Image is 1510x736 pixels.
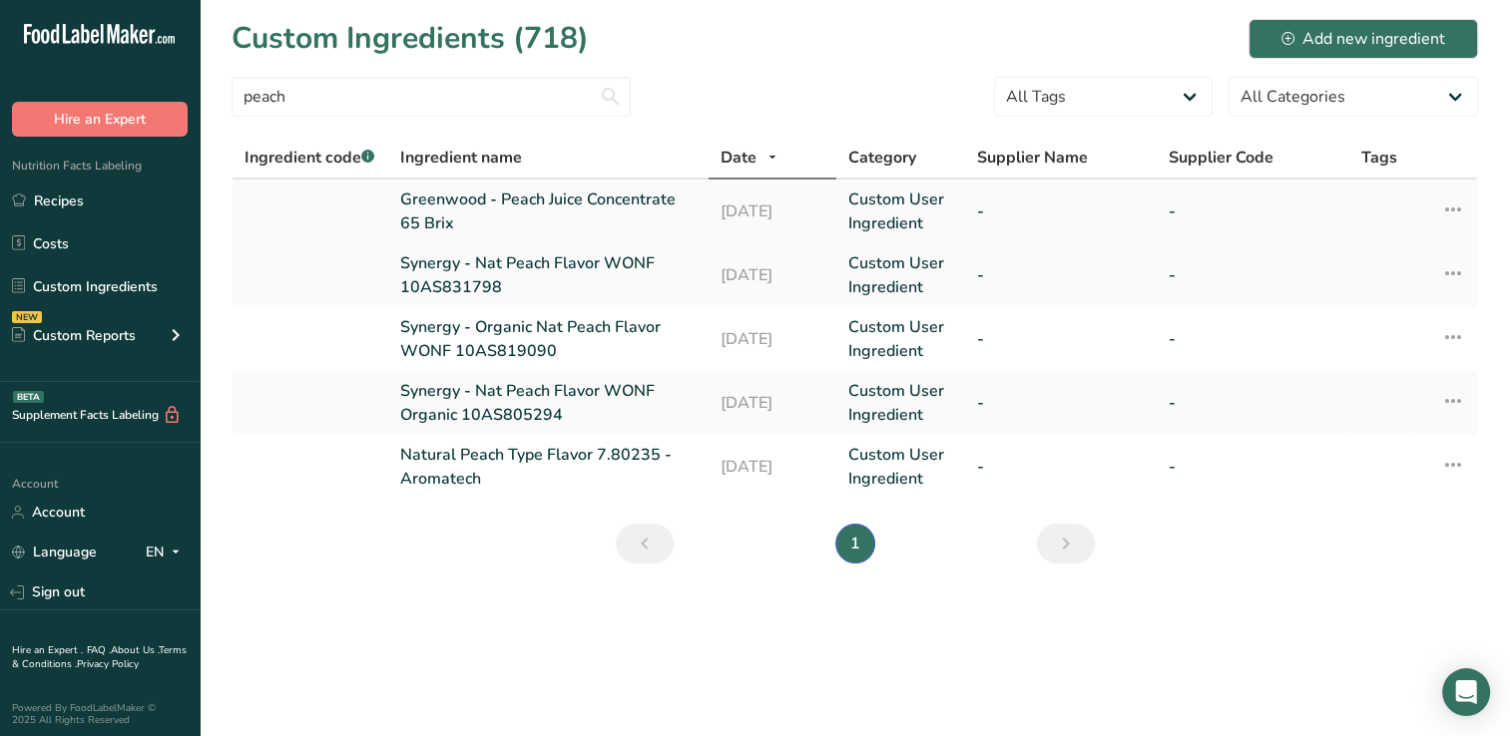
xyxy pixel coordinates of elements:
[1361,146,1397,170] span: Tags
[1442,668,1490,716] div: Open Intercom Messenger
[848,187,952,235] a: Custom User Ingredient
[976,455,1145,479] a: -
[1037,524,1095,563] a: Next
[400,251,697,299] a: Synergy - Nat Peach Flavor WONF 10AS831798
[976,263,1145,287] a: -
[1169,455,1337,479] a: -
[848,146,916,170] span: Category
[12,702,188,726] div: Powered By FoodLabelMaker © 2025 All Rights Reserved
[232,16,589,61] h1: Custom Ingredients (718)
[245,147,374,169] span: Ingredient code
[1169,146,1273,170] span: Supplier Code
[12,325,136,346] div: Custom Reports
[616,524,674,563] a: Previous
[721,146,756,170] span: Date
[13,391,44,403] div: BETA
[12,535,97,569] a: Language
[721,263,824,287] a: [DATE]
[77,657,139,671] a: Privacy Policy
[1169,327,1337,351] a: -
[976,146,1087,170] span: Supplier Name
[976,327,1145,351] a: -
[146,541,188,564] div: EN
[12,643,187,671] a: Terms & Conditions .
[848,315,952,363] a: Custom User Ingredient
[848,251,952,299] a: Custom User Ingredient
[87,643,111,657] a: FAQ .
[400,187,697,235] a: Greenwood - Peach Juice Concentrate 65 Brix
[12,311,42,323] div: NEW
[1169,391,1337,415] a: -
[1169,263,1337,287] a: -
[721,199,824,223] a: [DATE]
[400,146,522,170] span: Ingredient name
[721,327,824,351] a: [DATE]
[848,379,952,427] a: Custom User Ingredient
[1281,27,1445,51] div: Add new ingredient
[721,455,824,479] a: [DATE]
[400,315,697,363] a: Synergy - Organic Nat Peach Flavor WONF 10AS819090
[12,102,188,137] button: Hire an Expert
[400,379,697,427] a: Synergy - Nat Peach Flavor WONF Organic 10AS805294
[976,391,1145,415] a: -
[721,391,824,415] a: [DATE]
[1249,19,1478,59] button: Add new ingredient
[848,443,952,491] a: Custom User Ingredient
[232,77,631,117] input: Search for ingredient
[400,443,697,491] a: Natural Peach Type Flavor 7.80235 - Aromatech
[1169,199,1337,223] a: -
[12,643,83,657] a: Hire an Expert .
[976,199,1145,223] a: -
[111,643,159,657] a: About Us .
